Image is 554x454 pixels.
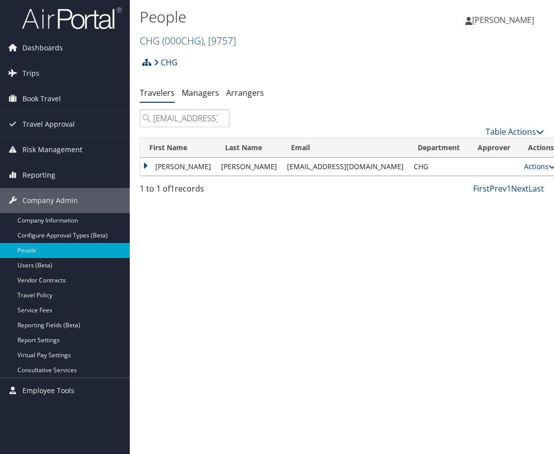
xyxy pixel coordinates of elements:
span: Risk Management [22,137,82,162]
span: Company Admin [22,188,78,213]
th: Approver [469,138,519,158]
th: First Name: activate to sort column ascending [140,138,216,158]
a: Next [511,183,529,194]
a: Managers [182,87,219,98]
span: Employee Tools [22,378,74,403]
a: 1 [507,183,511,194]
td: [PERSON_NAME] [216,158,282,176]
span: , [ 9757 ] [204,34,236,47]
input: Search [140,109,230,127]
a: Last [529,183,544,194]
a: Prev [490,183,507,194]
th: Last Name: activate to sort column ascending [216,138,282,158]
a: CHG [154,52,178,72]
h1: People [140,6,409,27]
span: Reporting [22,163,55,188]
td: [EMAIL_ADDRESS][DOMAIN_NAME] [282,158,409,176]
span: Book Travel [22,86,61,111]
a: First [473,183,490,194]
a: Arrangers [226,87,264,98]
div: 1 to 1 of records [140,183,230,200]
span: 1 [170,183,175,194]
span: Travel Approval [22,112,75,137]
span: Trips [22,61,39,86]
th: Department: activate to sort column ascending [409,138,469,158]
span: Dashboards [22,35,63,60]
a: Table Actions [486,126,544,137]
a: CHG [140,34,236,47]
span: [PERSON_NAME] [472,14,534,25]
td: CHG [409,158,469,176]
th: Email: activate to sort column descending [282,138,409,158]
a: [PERSON_NAME] [465,5,544,35]
a: Travelers [140,87,175,98]
td: [PERSON_NAME] [140,158,216,176]
span: ( 000CHG ) [162,34,204,47]
img: airportal-logo.png [22,6,122,30]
